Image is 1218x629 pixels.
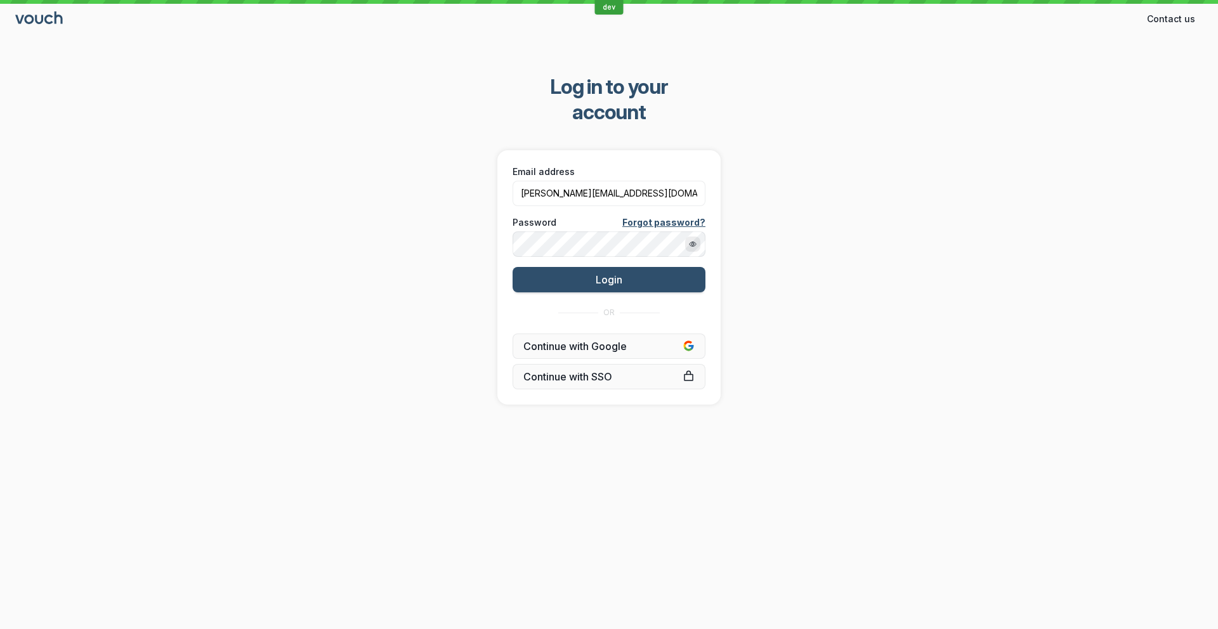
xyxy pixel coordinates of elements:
[513,267,705,292] button: Login
[513,364,705,389] a: Continue with SSO
[514,74,704,125] span: Log in to your account
[523,370,695,383] span: Continue with SSO
[513,334,705,359] button: Continue with Google
[596,273,622,286] span: Login
[15,14,65,25] a: Go to sign in
[622,216,705,229] a: Forgot password?
[513,165,575,178] span: Email address
[1147,13,1195,25] span: Contact us
[1139,9,1203,29] button: Contact us
[603,308,615,318] span: OR
[523,340,695,353] span: Continue with Google
[513,216,556,229] span: Password
[685,237,700,252] button: Show password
